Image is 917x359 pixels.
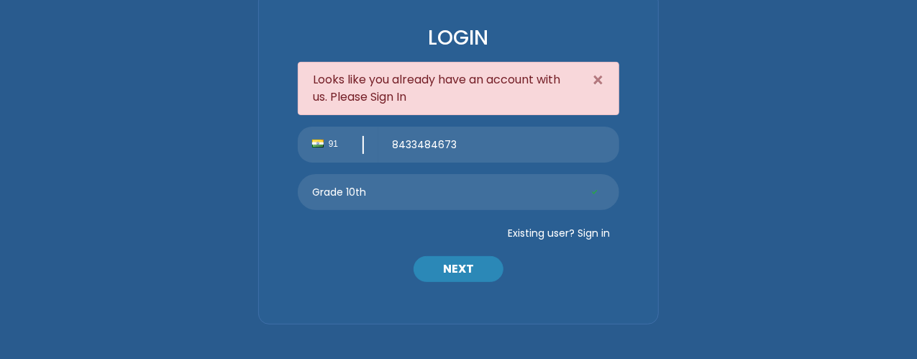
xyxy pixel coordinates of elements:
[414,256,503,282] button: NEXT
[329,137,354,150] span: 91
[498,222,619,245] button: Existing user? Sign in
[578,63,619,99] button: Close
[298,26,620,50] h3: LOGIN
[298,62,620,115] div: Looks like you already have an account with us. Please Sign In
[592,68,604,94] span: ×
[378,127,620,163] input: Mobile Number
